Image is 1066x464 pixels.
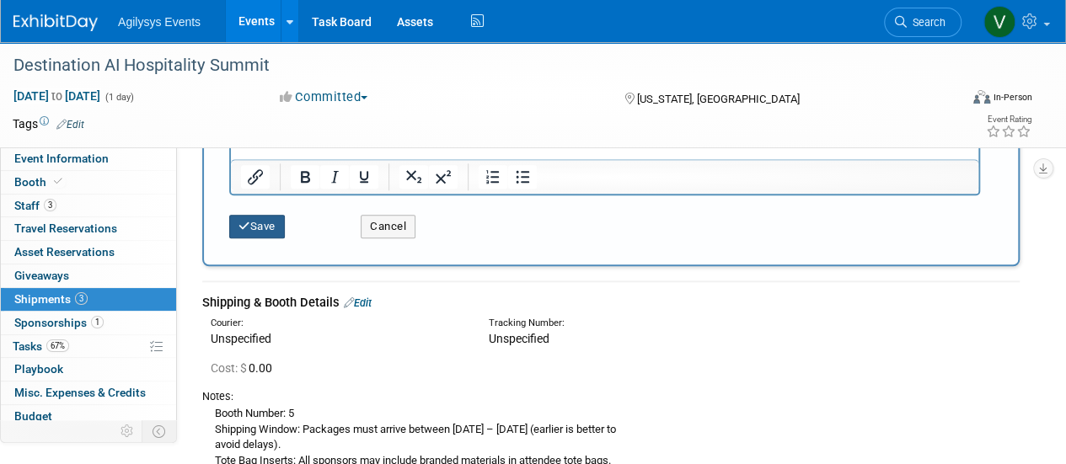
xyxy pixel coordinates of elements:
[1,335,176,358] a: Tasks67%
[10,40,738,56] p: Tracking ID
[344,296,372,309] a: Edit
[211,330,463,347] div: Unspecified
[202,389,1020,404] div: Notes:
[350,165,378,189] button: Underline
[489,332,549,345] span: Unspecified
[973,90,990,104] img: Format-Inperson.png
[1,312,176,334] a: Sponsorships1
[14,245,115,259] span: Asset Reservations
[56,119,84,131] a: Edit
[91,316,104,328] span: 1
[13,339,69,353] span: Tasks
[479,165,507,189] button: Numbered list
[14,316,104,329] span: Sponsorships
[14,175,66,189] span: Booth
[9,7,739,106] body: Rich Text Area. Press ALT-0 for help.
[113,420,142,442] td: Personalize Event Tab Strip
[10,72,738,89] p: Pickup ID
[1,217,176,240] a: Travel Reservations
[883,88,1032,113] div: Event Format
[986,115,1031,124] div: Event Rating
[14,269,69,282] span: Giveaways
[10,89,738,106] p: GVLA3320
[14,292,88,306] span: Shipments
[54,177,62,186] i: Booth reservation complete
[489,317,812,330] div: Tracking Number:
[211,361,249,375] span: Cost: $
[10,7,738,24] p: Shipment created successfully
[10,57,91,71] a: 884608614369
[508,165,537,189] button: Bullet list
[274,88,374,106] button: Committed
[211,317,463,330] div: Courier:
[1,195,176,217] a: Staff3
[1,264,176,287] a: Giveaways
[44,199,56,211] span: 3
[14,199,56,212] span: Staff
[14,386,146,399] span: Misc. Expenses & Credits
[1,241,176,264] a: Asset Reservations
[10,24,738,40] p: Expected delivery: [DATE] by 5:00 PM
[1,358,176,381] a: Playbook
[884,8,962,37] a: Search
[1,381,176,404] a: Misc. Expenses & Credits
[429,165,458,189] button: Superscript
[1,171,176,194] a: Booth
[75,292,88,305] span: 3
[8,51,945,81] div: Destination AI Hospitality Summit
[320,165,349,189] button: Italic
[49,89,65,103] span: to
[104,92,134,103] span: (1 day)
[229,215,285,238] button: Save
[361,215,415,238] button: Cancel
[14,221,117,235] span: Travel Reservations
[291,165,319,189] button: Bold
[13,115,84,132] td: Tags
[983,6,1015,38] img: Vaitiare Munoz
[14,362,63,376] span: Playbook
[399,165,428,189] button: Subscript
[211,361,279,375] span: 0.00
[636,93,799,105] span: [US_STATE], [GEOGRAPHIC_DATA]
[14,152,109,165] span: Event Information
[202,294,1020,312] div: Shipping & Booth Details
[1,147,176,170] a: Event Information
[13,88,101,104] span: [DATE] [DATE]
[1,405,176,428] a: Budget
[142,420,177,442] td: Toggle Event Tabs
[241,165,270,189] button: Insert/edit link
[1,288,176,311] a: Shipments3
[46,339,69,352] span: 67%
[118,15,201,29] span: Agilysys Events
[13,14,98,31] img: ExhibitDay
[993,91,1032,104] div: In-Person
[14,409,52,423] span: Budget
[907,16,945,29] span: Search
